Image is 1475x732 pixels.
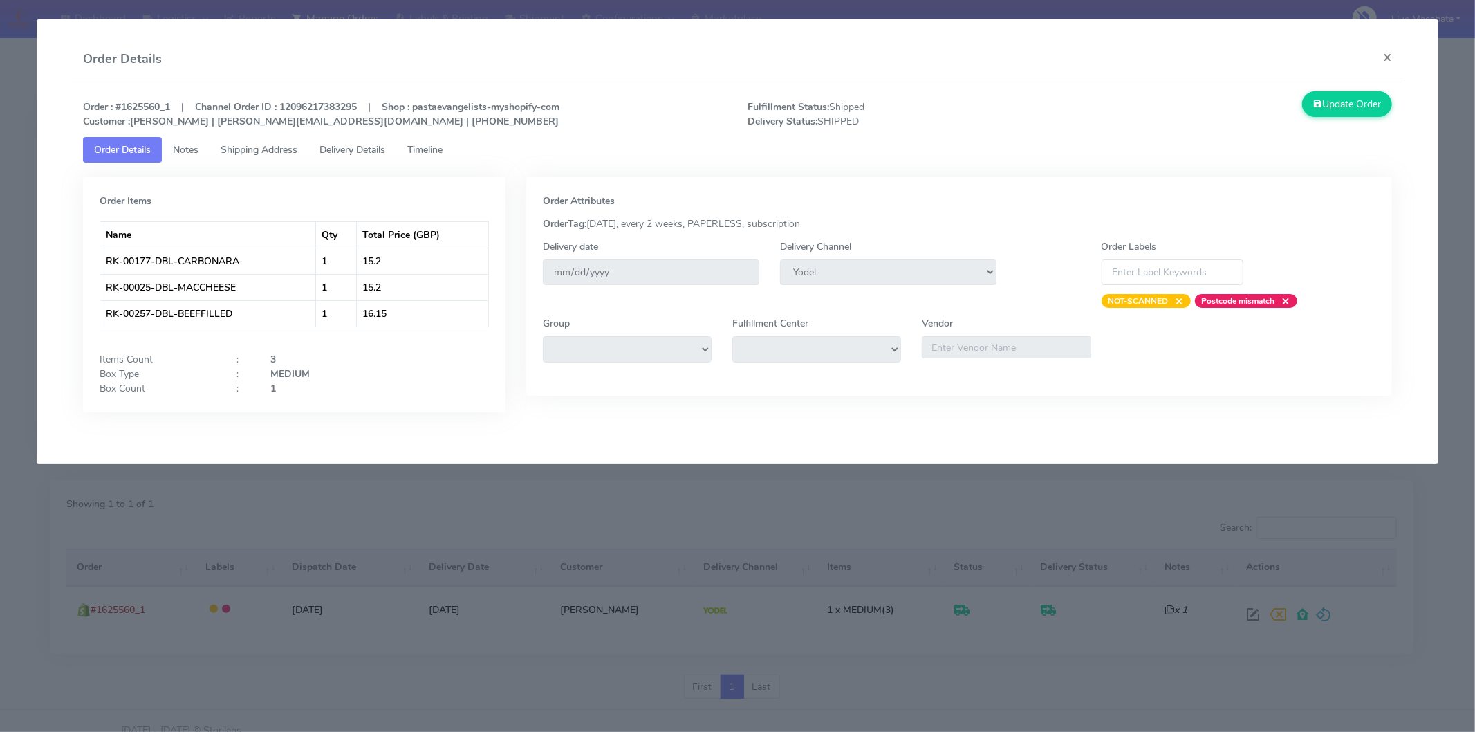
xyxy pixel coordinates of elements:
[83,50,162,68] h4: Order Details
[543,239,598,254] label: Delivery date
[1102,239,1157,254] label: Order Labels
[922,336,1091,358] input: Enter Vendor Name
[922,316,953,331] label: Vendor
[83,100,559,128] strong: Order : #1625560_1 | Channel Order ID : 12096217383295 | Shop : pastaevangelists-myshopify-com [P...
[748,115,817,128] strong: Delivery Status:
[407,143,443,156] span: Timeline
[94,143,151,156] span: Order Details
[543,194,615,208] strong: Order Attributes
[270,353,276,366] strong: 3
[221,143,297,156] span: Shipping Address
[1108,295,1169,306] strong: NOT-SCANNED
[89,381,226,396] div: Box Count
[1302,91,1392,117] button: Update Order
[100,248,316,274] td: RK-00177-DBL-CARBONARA
[316,221,357,248] th: Qty
[100,300,316,327] td: RK-00257-DBL-BEEFFILLED
[1102,259,1244,285] input: Enter Label Keywords
[83,115,130,128] strong: Customer :
[543,217,586,230] strong: OrderTag:
[357,221,488,248] th: Total Price (GBP)
[226,367,260,381] div: :
[316,274,357,300] td: 1
[173,143,198,156] span: Notes
[270,367,310,381] strong: MEDIUM
[319,143,385,156] span: Delivery Details
[1202,295,1275,306] strong: Postcode mismatch
[226,352,260,367] div: :
[357,248,488,274] td: 15.2
[1169,294,1184,308] span: ×
[732,316,808,331] label: Fulfillment Center
[748,100,829,113] strong: Fulfillment Status:
[1275,294,1290,308] span: ×
[270,382,276,395] strong: 1
[316,248,357,274] td: 1
[226,381,260,396] div: :
[357,274,488,300] td: 15.2
[83,137,1392,163] ul: Tabs
[316,300,357,327] td: 1
[89,367,226,381] div: Box Type
[532,217,1386,231] div: [DATE], every 2 weeks, PAPERLESS, subscription
[100,221,316,248] th: Name
[100,274,316,300] td: RK-00025-DBL-MACCHEESE
[543,316,570,331] label: Group
[737,100,1070,129] span: Shipped SHIPPED
[357,300,488,327] td: 16.15
[1372,39,1403,75] button: Close
[780,239,851,254] label: Delivery Channel
[89,352,226,367] div: Items Count
[100,194,151,208] strong: Order Items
